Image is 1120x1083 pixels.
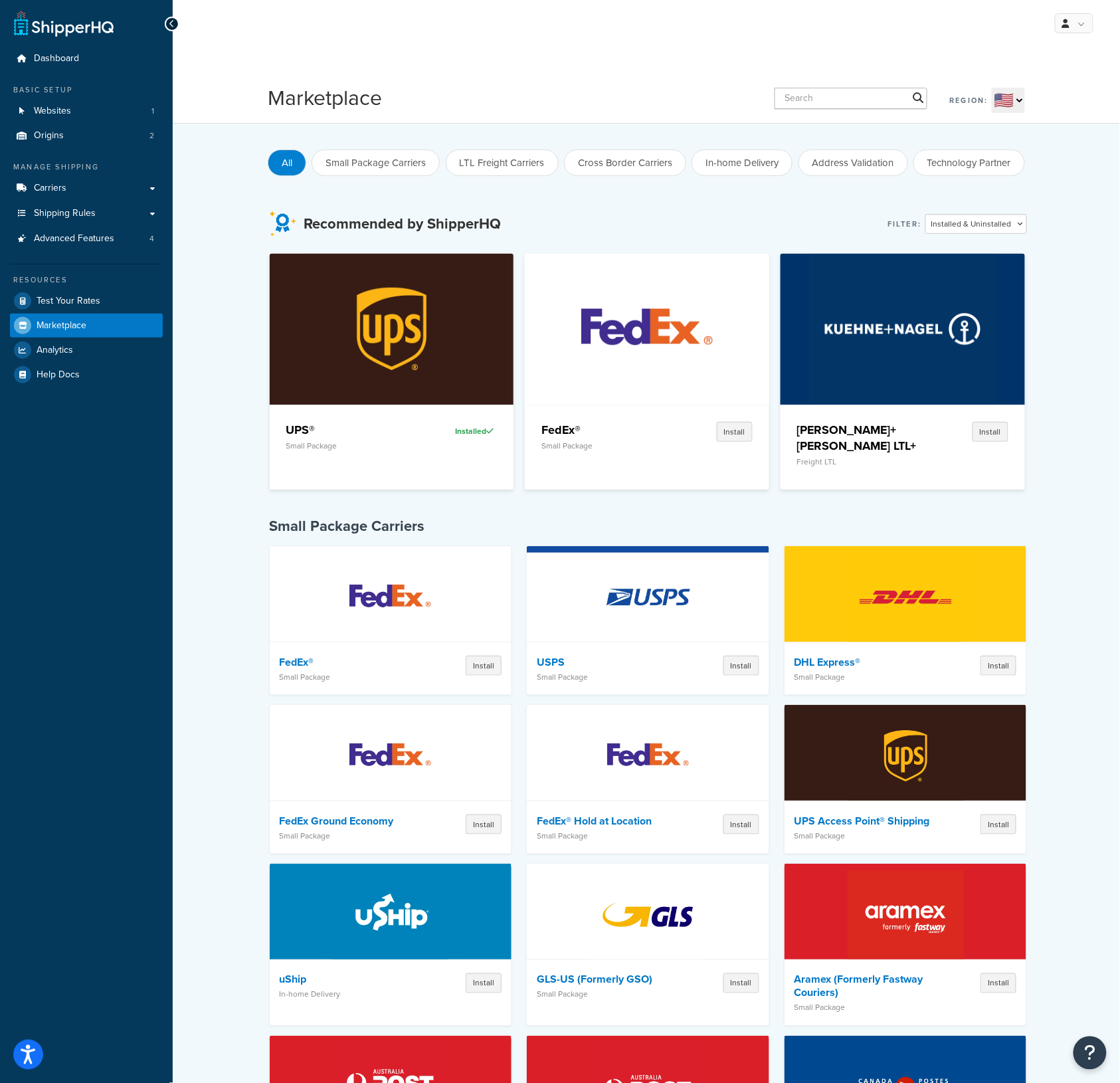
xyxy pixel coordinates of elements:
p: Small Package [537,990,674,999]
button: LTL Freight Carriers [446,149,559,176]
span: Websites [34,106,71,117]
h4: GLS-US (Formerly GSO) [537,973,674,987]
a: Websites1 [10,99,163,124]
p: Small Package [537,831,674,840]
button: Address Validation [798,149,908,176]
span: Advanced Features [34,233,114,245]
img: Aramex (Formerly Fastway Couriers) [848,868,964,961]
img: FedEx Ground Economy [332,710,448,803]
button: Open Resource Center [1073,1036,1107,1070]
span: 1 [151,106,154,117]
li: Websites [10,99,163,124]
span: Marketplace [37,320,86,332]
button: Cross Border Carriers [564,149,686,176]
a: Dashboard [10,47,163,71]
h4: Small Package Carriers [270,516,1027,536]
button: Install [466,815,502,835]
p: Small Package [794,831,932,840]
h4: FedEx® Hold at Location [537,815,674,828]
p: Small Package [280,672,417,682]
button: Install [980,815,1016,835]
h3: Recommended by ShipperHQ [304,216,502,232]
a: Advanced Features4 [10,227,163,251]
img: uShip [332,868,448,961]
img: UPS Access Point® Shipping [848,710,964,803]
span: Analytics [37,345,73,356]
img: FedEx® Hold at Location [590,710,706,803]
li: Origins [10,124,163,148]
label: Filter: [887,215,921,233]
button: Install [973,422,1008,442]
button: Install [723,815,759,835]
h4: FedEx® [541,422,668,438]
img: FedEx® [332,551,448,644]
a: Help Docs [10,363,163,387]
p: In-home Delivery [280,990,417,999]
img: GLS-US (Formerly GSO) [590,868,706,961]
h4: UPS Access Point® Shipping [794,815,932,828]
a: FedEx® Hold at LocationFedEx® Hold at LocationSmall PackageInstall [527,705,769,854]
span: Dashboard [34,53,79,64]
label: Region: [950,91,988,110]
span: 4 [149,233,154,245]
h4: Aramex (Formerly Fastway Couriers) [794,973,932,1000]
p: Small Package [286,441,413,450]
button: Install [723,973,759,993]
button: Install [980,973,1016,993]
p: Small Package [541,441,668,450]
li: Advanced Features [10,227,163,251]
a: GLS-US (Formerly GSO)GLS-US (Formerly GSO)Small PackageInstall [527,864,769,1026]
a: Test Your Rates [10,289,163,313]
a: Carriers [10,176,163,201]
p: Freight LTL [797,457,923,466]
h4: USPS [537,656,674,669]
img: FedEx® [553,254,741,404]
img: USPS [590,551,706,644]
a: USPSUSPSSmall PackageInstall [527,546,769,695]
h4: DHL Express® [794,656,932,669]
h4: UPS® [286,422,413,438]
span: Shipping Rules [34,208,96,219]
button: Install [980,656,1016,676]
h1: Marketplace [268,83,382,113]
a: Kuehne+Nagel LTL+[PERSON_NAME]+[PERSON_NAME] LTL+Freight LTLInstall [781,254,1025,490]
h4: FedEx® [280,656,417,669]
button: Technology Partner [913,149,1025,176]
a: FedEx Ground EconomyFedEx Ground EconomySmall PackageInstall [270,705,512,854]
span: 2 [149,130,154,142]
input: Search [775,88,927,109]
a: Aramex (Formerly Fastway Couriers)Aramex (Formerly Fastway Couriers)Small PackageInstall [785,864,1027,1026]
div: Resources [10,274,163,286]
h4: [PERSON_NAME]+[PERSON_NAME] LTL+ [797,422,923,454]
h4: FedEx Ground Economy [280,815,417,828]
button: Small Package Carriers [312,149,440,176]
p: Small Package [280,831,417,840]
span: Carriers [34,183,66,194]
span: Help Docs [37,369,80,381]
span: Test Your Rates [37,296,100,307]
a: Analytics [10,338,163,362]
a: FedEx®FedEx®Small PackageInstall [525,254,769,490]
a: FedEx®FedEx®Small PackageInstall [270,546,512,695]
a: Shipping Rules [10,201,163,226]
h4: uShip [280,973,417,987]
button: All [268,149,306,176]
button: In-home Delivery [692,149,793,176]
button: Install [717,422,753,442]
a: uShipuShipIn-home DeliveryInstall [270,864,512,1026]
a: DHL Express®DHL Express®Small PackageInstall [785,546,1027,695]
a: Marketplace [10,314,163,338]
span: Origins [34,130,64,142]
p: Small Package [794,672,932,682]
button: Install [723,656,759,676]
p: Small Package [537,672,674,682]
img: Kuehne+Nagel LTL+ [809,254,997,404]
p: Small Package [794,1003,932,1013]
